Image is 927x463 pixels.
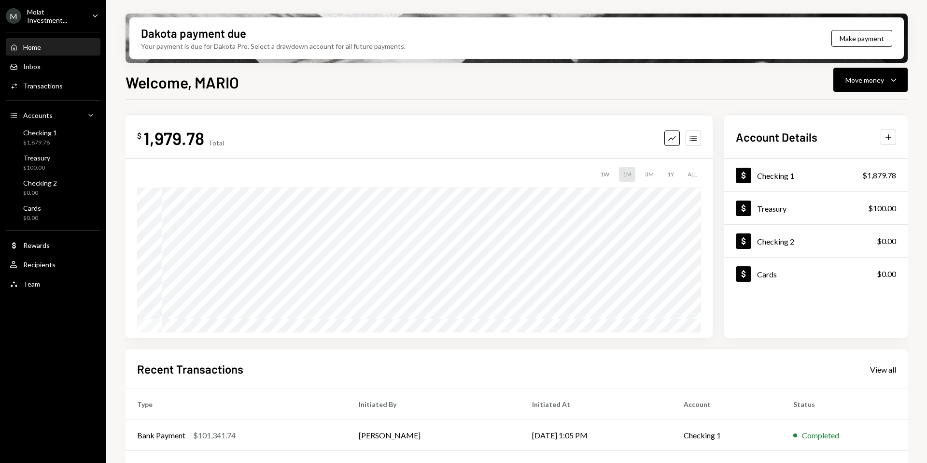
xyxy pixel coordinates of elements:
[782,389,908,420] th: Status
[596,167,613,182] div: 1W
[6,8,21,24] div: M
[23,179,57,187] div: Checking 2
[6,126,100,149] a: Checking 1$1,879.78
[23,189,57,197] div: $0.00
[684,167,701,182] div: ALL
[137,131,141,141] div: $
[6,236,100,254] a: Rewards
[137,361,243,377] h2: Recent Transactions
[757,204,787,213] div: Treasury
[23,111,53,119] div: Accounts
[757,237,794,246] div: Checking 2
[23,62,41,71] div: Inbox
[23,82,63,90] div: Transactions
[736,129,817,145] h2: Account Details
[23,43,41,51] div: Home
[862,170,896,181] div: $1,879.78
[23,204,41,212] div: Cards
[877,235,896,247] div: $0.00
[6,176,100,199] a: Checking 2$0.00
[877,268,896,280] div: $0.00
[193,430,236,441] div: $101,341.74
[137,430,185,441] div: Bank Payment
[23,154,50,162] div: Treasury
[23,280,40,288] div: Team
[23,139,57,147] div: $1,879.78
[143,127,204,149] div: 1,979.78
[6,201,100,224] a: Cards$0.00
[6,58,100,75] a: Inbox
[757,270,777,279] div: Cards
[126,389,347,420] th: Type
[23,214,41,222] div: $0.00
[672,420,782,451] td: Checking 1
[757,171,794,180] div: Checking 1
[6,77,100,94] a: Transactions
[619,167,635,182] div: 1M
[520,420,672,451] td: [DATE] 1:05 PM
[831,30,892,47] button: Make payment
[641,167,658,182] div: 3M
[870,364,896,375] a: View all
[663,167,678,182] div: 1Y
[724,159,908,191] a: Checking 1$1,879.78
[141,25,246,41] div: Dakota payment due
[6,106,100,124] a: Accounts
[6,151,100,174] a: Treasury$100.00
[23,164,50,172] div: $100.00
[6,256,100,273] a: Recipients
[845,75,884,85] div: Move money
[868,203,896,214] div: $100.00
[870,365,896,375] div: View all
[23,129,57,137] div: Checking 1
[347,389,520,420] th: Initiated By
[27,8,84,24] div: Molat Investment...
[802,430,839,441] div: Completed
[347,420,520,451] td: [PERSON_NAME]
[833,68,908,92] button: Move money
[208,139,224,147] div: Total
[6,275,100,292] a: Team
[6,38,100,56] a: Home
[141,41,406,51] div: Your payment is due for Dakota Pro. Select a drawdown account for all future payments.
[23,260,56,269] div: Recipients
[724,258,908,290] a: Cards$0.00
[672,389,782,420] th: Account
[126,72,239,92] h1: Welcome, MARIO
[520,389,672,420] th: Initiated At
[23,241,50,249] div: Rewards
[724,225,908,257] a: Checking 2$0.00
[724,192,908,224] a: Treasury$100.00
